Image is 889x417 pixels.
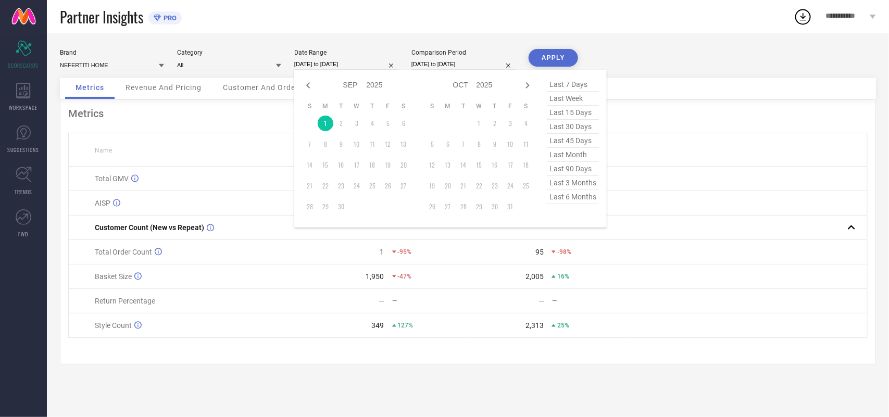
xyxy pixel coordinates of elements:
[547,162,599,176] span: last 90 days
[177,49,281,56] div: Category
[547,148,599,162] span: last month
[525,272,544,281] div: 2,005
[518,136,534,152] td: Sat Oct 11 2025
[302,79,315,92] div: Previous month
[372,321,384,330] div: 349
[396,116,411,131] td: Sat Sep 06 2025
[471,136,487,152] td: Wed Oct 08 2025
[349,116,365,131] td: Wed Sep 03 2025
[161,14,177,22] span: PRO
[487,199,503,214] td: Thu Oct 30 2025
[424,157,440,173] td: Sun Oct 12 2025
[95,248,152,256] span: Total Order Count
[552,297,627,305] div: —
[503,178,518,194] td: Fri Oct 24 2025
[349,157,365,173] td: Wed Sep 17 2025
[456,178,471,194] td: Tue Oct 21 2025
[365,102,380,110] th: Thursday
[318,136,333,152] td: Mon Sep 08 2025
[223,83,303,92] span: Customer And Orders
[302,136,318,152] td: Sun Sep 07 2025
[333,157,349,173] td: Tue Sep 16 2025
[396,102,411,110] th: Saturday
[396,157,411,173] td: Sat Sep 20 2025
[365,178,380,194] td: Thu Sep 25 2025
[396,178,411,194] td: Sat Sep 27 2025
[95,321,132,330] span: Style Count
[318,178,333,194] td: Mon Sep 22 2025
[302,199,318,214] td: Sun Sep 28 2025
[456,157,471,173] td: Tue Oct 14 2025
[380,248,384,256] div: 1
[440,102,456,110] th: Monday
[503,136,518,152] td: Fri Oct 10 2025
[503,102,518,110] th: Friday
[366,272,384,281] div: 1,950
[393,297,468,305] div: —
[365,116,380,131] td: Thu Sep 04 2025
[380,116,396,131] td: Fri Sep 05 2025
[557,322,569,329] span: 25%
[318,102,333,110] th: Monday
[95,199,110,207] span: AISP
[302,157,318,173] td: Sun Sep 14 2025
[95,272,132,281] span: Basket Size
[547,92,599,106] span: last week
[440,136,456,152] td: Mon Oct 06 2025
[547,106,599,120] span: last 15 days
[76,83,104,92] span: Metrics
[518,157,534,173] td: Sat Oct 18 2025
[518,178,534,194] td: Sat Oct 25 2025
[396,136,411,152] td: Sat Sep 13 2025
[440,199,456,214] td: Mon Oct 27 2025
[333,102,349,110] th: Tuesday
[487,157,503,173] td: Thu Oct 16 2025
[471,116,487,131] td: Wed Oct 01 2025
[518,102,534,110] th: Saturday
[535,248,544,256] div: 95
[471,102,487,110] th: Wednesday
[15,188,32,196] span: TRENDS
[68,107,868,120] div: Metrics
[471,178,487,194] td: Wed Oct 22 2025
[547,134,599,148] span: last 45 days
[440,157,456,173] td: Mon Oct 13 2025
[333,136,349,152] td: Tue Sep 09 2025
[547,120,599,134] span: last 30 days
[471,157,487,173] td: Wed Oct 15 2025
[398,248,412,256] span: -95%
[365,157,380,173] td: Thu Sep 18 2025
[318,157,333,173] td: Mon Sep 15 2025
[318,116,333,131] td: Mon Sep 01 2025
[521,79,534,92] div: Next month
[8,146,40,154] span: SUGGESTIONS
[380,102,396,110] th: Friday
[518,116,534,131] td: Sat Oct 04 2025
[487,102,503,110] th: Thursday
[398,322,414,329] span: 127%
[60,6,143,28] span: Partner Insights
[503,116,518,131] td: Fri Oct 03 2025
[126,83,202,92] span: Revenue And Pricing
[349,178,365,194] td: Wed Sep 24 2025
[95,174,129,183] span: Total GMV
[529,49,578,67] button: APPLY
[487,178,503,194] td: Thu Oct 23 2025
[380,136,396,152] td: Fri Sep 12 2025
[547,78,599,92] span: last 7 days
[302,102,318,110] th: Sunday
[380,178,396,194] td: Fri Sep 26 2025
[440,178,456,194] td: Mon Oct 20 2025
[424,178,440,194] td: Sun Oct 19 2025
[471,199,487,214] td: Wed Oct 29 2025
[365,136,380,152] td: Thu Sep 11 2025
[487,116,503,131] td: Thu Oct 02 2025
[294,49,398,56] div: Date Range
[456,136,471,152] td: Tue Oct 07 2025
[333,178,349,194] td: Tue Sep 23 2025
[333,116,349,131] td: Tue Sep 02 2025
[547,176,599,190] span: last 3 months
[456,199,471,214] td: Tue Oct 28 2025
[318,199,333,214] td: Mon Sep 29 2025
[302,178,318,194] td: Sun Sep 21 2025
